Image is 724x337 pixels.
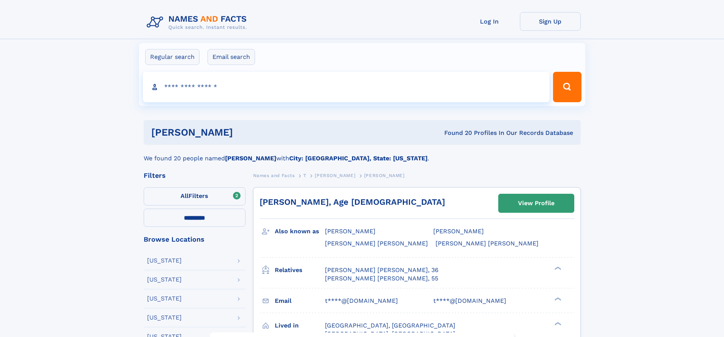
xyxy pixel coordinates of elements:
b: [PERSON_NAME] [225,155,276,162]
span: [PERSON_NAME] [364,173,405,178]
a: [PERSON_NAME] [315,171,355,180]
span: [PERSON_NAME] [PERSON_NAME] [436,240,539,247]
div: [US_STATE] [147,277,182,283]
h3: Also known as [275,225,325,238]
div: ❯ [553,266,562,271]
label: Email search [208,49,255,65]
span: [GEOGRAPHIC_DATA], [GEOGRAPHIC_DATA] [325,322,455,329]
h1: [PERSON_NAME] [151,128,339,137]
span: [PERSON_NAME] [315,173,355,178]
label: Regular search [145,49,200,65]
span: All [181,192,189,199]
a: Log In [459,12,520,31]
a: Sign Up [520,12,581,31]
span: [PERSON_NAME] [PERSON_NAME] [325,240,428,247]
span: [PERSON_NAME] [433,228,484,235]
div: [US_STATE] [147,315,182,321]
a: T [303,171,306,180]
a: View Profile [499,194,574,212]
div: View Profile [518,195,554,212]
div: Filters [144,172,246,179]
span: [PERSON_NAME] [325,228,375,235]
h3: Lived in [275,319,325,332]
h3: Email [275,294,325,307]
div: Found 20 Profiles In Our Records Database [339,129,573,137]
img: Logo Names and Facts [144,12,253,33]
a: Names and Facts [253,171,295,180]
input: search input [143,72,550,102]
div: We found 20 people named with . [144,145,581,163]
div: Browse Locations [144,236,246,243]
div: [US_STATE] [147,258,182,264]
button: Search Button [553,72,581,102]
span: T [303,173,306,178]
div: [US_STATE] [147,296,182,302]
div: ❯ [553,321,562,326]
a: [PERSON_NAME], Age [DEMOGRAPHIC_DATA] [260,197,445,207]
label: Filters [144,187,246,206]
h3: Relatives [275,264,325,277]
b: City: [GEOGRAPHIC_DATA], State: [US_STATE] [289,155,428,162]
div: ❯ [553,296,562,301]
a: [PERSON_NAME] [PERSON_NAME], 36 [325,266,439,274]
a: [PERSON_NAME] [PERSON_NAME], 55 [325,274,438,283]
